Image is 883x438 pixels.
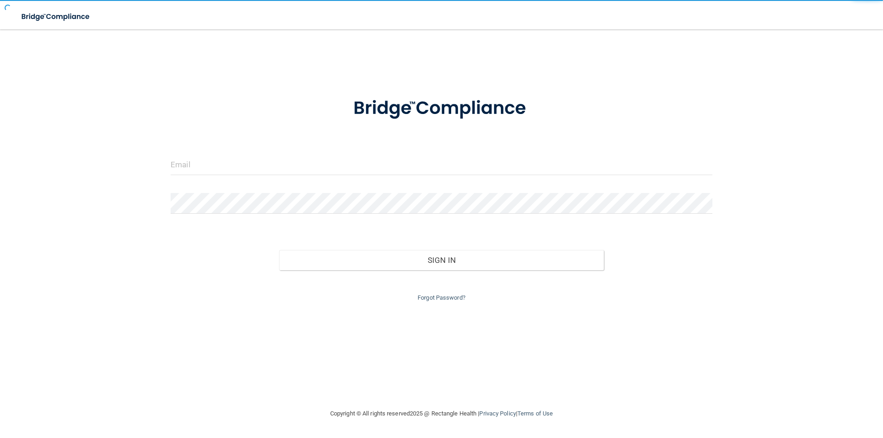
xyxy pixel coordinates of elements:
img: bridge_compliance_login_screen.278c3ca4.svg [334,85,549,132]
input: Email [171,154,712,175]
a: Terms of Use [517,410,553,417]
a: Forgot Password? [418,294,465,301]
a: Privacy Policy [479,410,516,417]
img: bridge_compliance_login_screen.278c3ca4.svg [14,7,98,26]
div: Copyright © All rights reserved 2025 @ Rectangle Health | | [274,399,609,428]
button: Sign In [279,250,604,270]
